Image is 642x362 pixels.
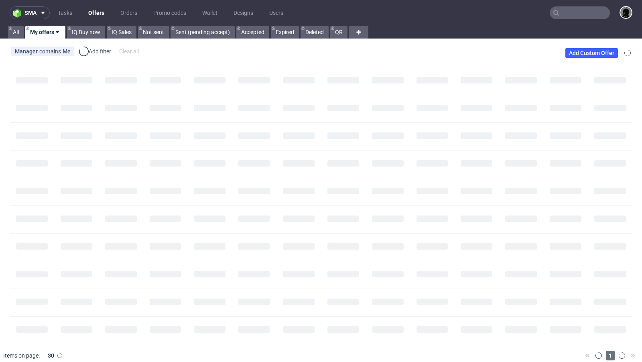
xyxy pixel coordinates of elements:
[39,48,63,55] span: contains
[171,26,235,39] a: Sent (pending accept)
[229,6,258,19] a: Designs
[197,6,222,19] a: Wallet
[67,26,105,39] a: IQ Buy now
[330,26,347,39] a: QR
[606,351,615,360] span: 1
[565,48,618,58] a: Add Custom Offer
[43,350,57,361] div: 30
[25,26,65,39] a: My offers
[271,26,299,39] a: Expired
[53,6,77,19] a: Tasks
[301,26,329,39] a: Deleted
[3,352,40,360] span: Items on page:
[77,45,113,58] div: Add filter
[116,6,142,19] a: Orders
[15,48,39,55] span: Manager
[118,46,140,57] div: Clear all
[24,10,37,16] span: sma
[83,6,109,19] a: Offers
[138,26,169,39] a: Not sent
[620,7,632,18] img: Dawid Urbanowicz
[107,26,136,39] a: IQ Sales
[13,8,24,18] img: logo
[8,26,24,39] a: All
[264,6,288,19] a: Users
[148,6,191,19] a: Promo codes
[63,48,71,55] div: Me
[10,6,50,19] button: sma
[236,26,269,39] a: Accepted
